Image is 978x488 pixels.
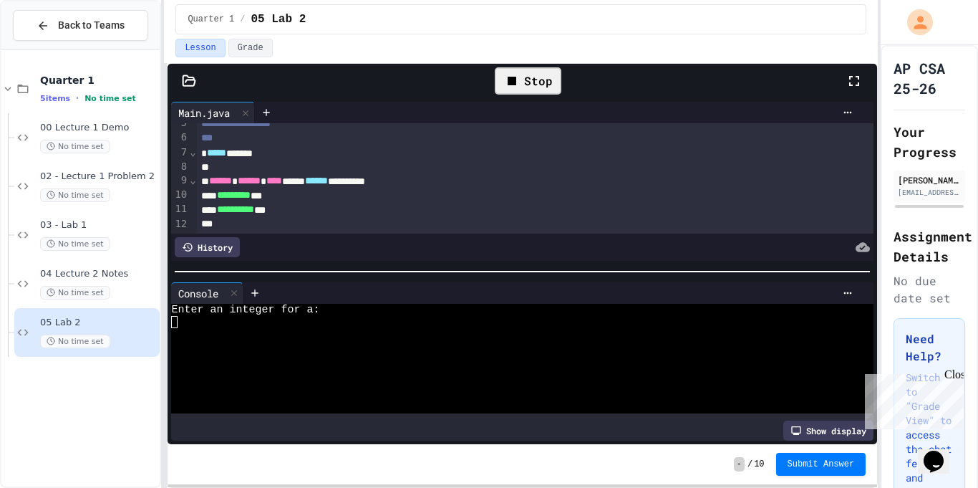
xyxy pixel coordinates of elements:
[898,173,961,186] div: [PERSON_NAME]
[188,14,234,25] span: Quarter 1
[40,219,157,231] span: 03 - Lab 1
[189,146,196,158] span: Fold line
[189,174,196,186] span: Fold line
[40,317,157,329] span: 05 Lab 2
[859,368,964,429] iframe: chat widget
[171,105,237,120] div: Main.java
[40,286,110,300] span: No time set
[734,457,745,472] span: -
[40,122,157,134] span: 00 Lecture 1 Demo
[171,231,189,245] div: 13
[171,102,255,123] div: Main.java
[40,94,70,103] span: 5 items
[40,335,110,348] span: No time set
[40,268,157,280] span: 04 Lecture 2 Notes
[894,58,965,98] h1: AP CSA 25-26
[58,18,125,33] span: Back to Teams
[894,122,965,162] h2: Your Progress
[13,10,148,41] button: Back to Teams
[747,459,752,470] span: /
[894,272,965,307] div: No due date set
[171,202,189,216] div: 11
[171,173,189,188] div: 9
[228,39,273,57] button: Grade
[40,188,110,202] span: No time set
[240,14,245,25] span: /
[40,171,157,183] span: 02 - Lecture 1 Problem 2
[84,94,136,103] span: No time set
[776,453,866,476] button: Submit Answer
[171,130,189,145] div: 6
[40,74,157,87] span: Quarter 1
[40,140,110,153] span: No time set
[898,187,961,198] div: [EMAIL_ADDRESS][PERSON_NAME][DOMAIN_NAME]
[783,421,873,441] div: Show display
[175,39,225,57] button: Lesson
[171,116,189,130] div: 5
[171,217,189,231] div: 12
[788,459,855,470] span: Submit Answer
[171,188,189,202] div: 10
[918,431,964,474] iframe: chat widget
[171,286,226,301] div: Console
[40,237,110,251] span: No time set
[6,6,99,91] div: Chat with us now!Close
[892,6,936,39] div: My Account
[175,237,240,257] div: History
[171,160,189,174] div: 8
[171,304,319,316] span: Enter an integer for a:
[171,282,243,304] div: Console
[251,11,306,28] span: 05 Lab 2
[495,67,561,95] div: Stop
[754,459,764,470] span: 10
[76,92,79,104] span: •
[894,226,965,267] h2: Assignment Details
[171,145,189,160] div: 7
[906,330,953,365] h3: Need Help?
